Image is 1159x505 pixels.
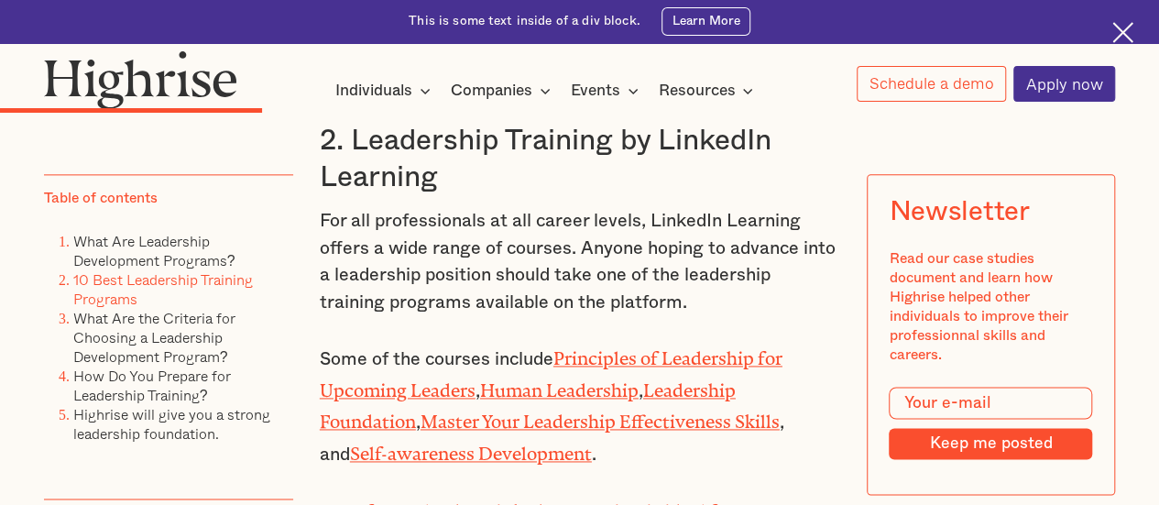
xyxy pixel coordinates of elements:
[658,80,759,102] div: Resources
[73,230,235,271] a: What Are Leadership Development Programs?
[44,444,292,463] p: ‍
[889,249,1092,365] div: Read our case studies document and learn how Highrise helped other individuals to improve their p...
[662,7,750,36] a: Learn More
[857,66,1006,102] a: Schedule a demo
[889,428,1092,458] input: Keep me posted
[320,208,840,316] p: For all professionals at all career levels, LinkedIn Learning offers a wide range of courses. Any...
[1013,66,1115,102] a: Apply now
[658,80,735,102] div: Resources
[889,387,1092,420] input: Your e-mail
[320,348,782,391] a: Principles of Leadership for Upcoming Leaders
[571,80,620,102] div: Events
[571,80,644,102] div: Events
[44,189,158,208] div: Table of contents
[451,80,556,102] div: Companies
[73,365,231,406] a: How Do You Prepare for Leadership Training?
[320,342,840,468] p: Some of the courses include , , , , and .
[451,80,532,102] div: Companies
[335,80,412,102] div: Individuals
[73,403,270,445] a: Highrise will give you a strong leadership foundation.
[73,269,253,310] a: 10 Best Leadership Training Programs
[320,123,840,195] h3: 2. Leadership Training by LinkedIn Learning
[421,412,780,423] a: Master Your Leadership Effectiveness Skills
[1112,22,1133,43] img: Cross icon
[73,307,235,368] a: What Are the Criteria for Choosing a Leadership Development Program?
[889,387,1092,459] form: Modal Form
[480,380,639,391] a: Human Leadership
[889,196,1029,227] div: Newsletter
[409,13,640,30] div: This is some text inside of a div block.
[44,50,237,109] img: Highrise logo
[335,80,436,102] div: Individuals
[350,444,592,455] a: Self-awareness Development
